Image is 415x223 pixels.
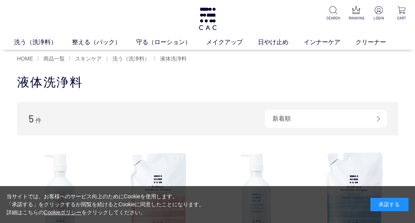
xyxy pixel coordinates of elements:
[111,56,150,62] a: 洗う（洗浄料）
[74,56,102,62] a: スキンケア
[349,15,363,21] p: RANKING
[356,38,401,47] a: クリーナー
[349,6,363,21] a: RANKING
[370,198,409,211] div: 承諾する
[160,56,187,62] span: 液体洗浄料
[112,56,150,62] span: 洗う（洗浄料）
[37,55,67,62] li: 〉
[153,55,189,62] li: 〉
[44,209,82,215] a: Cookieポリシー
[326,6,340,21] a: SEARCH
[136,38,206,47] a: 守る（ローション）
[265,110,387,128] div: 新着順
[258,38,304,47] a: 日やけ止め
[159,56,187,62] a: 液体洗浄料
[43,56,65,62] span: 商品一覧
[106,55,152,62] li: 〉
[206,38,258,47] a: メイクアップ
[42,56,65,62] a: 商品一覧
[6,193,205,217] div: 当サイトでは、お客様へのサービス向上のためにCookieを使用します。 「承諾する」をクリックするか閲覧を続けるとCookieに同意したことになります。 詳細はこちらの をクリックしてください。
[326,15,340,21] p: SEARCH
[29,113,34,124] span: 5
[198,8,218,30] img: logo
[372,6,386,21] a: LOGIN
[372,15,386,21] p: LOGIN
[35,117,42,124] span: 件
[68,55,104,62] li: 〉
[14,38,72,47] a: 洗う（洗浄料）
[394,15,409,21] p: CART
[17,56,33,62] a: HOME
[394,6,409,21] a: CART
[304,38,356,47] a: インナーケア
[75,56,102,62] span: スキンケア
[17,74,398,91] h1: 液体洗浄料
[72,38,136,47] a: 整える（パック）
